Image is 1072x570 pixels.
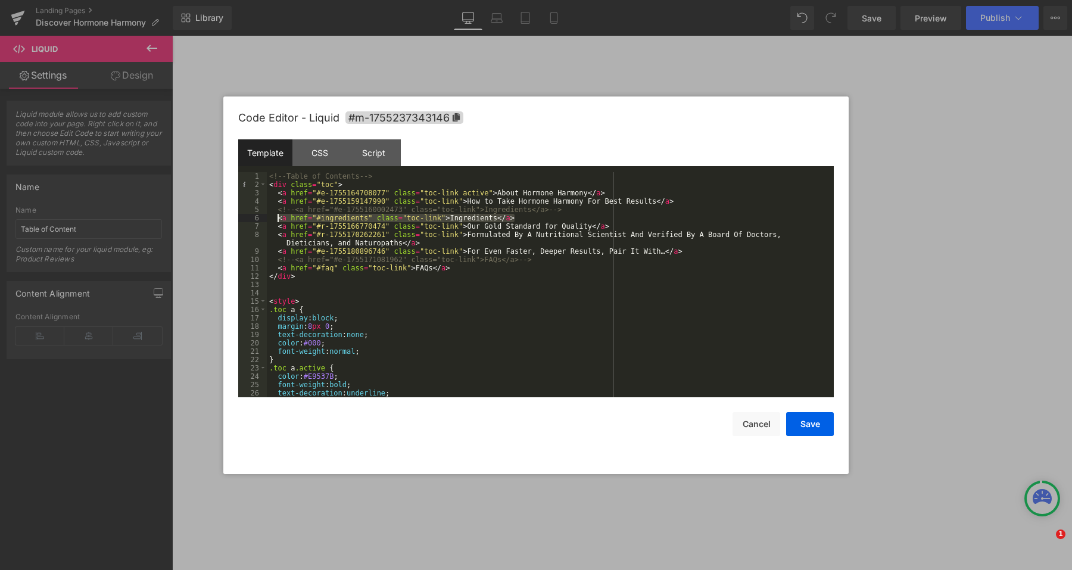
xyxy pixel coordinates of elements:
span: 1 [1056,529,1065,539]
div: CSS [292,139,347,166]
div: 18 [238,322,267,331]
div: 22 [238,356,267,364]
div: 9 [238,247,267,256]
div: 21 [238,347,267,356]
div: 16 [238,306,267,314]
div: 12 [238,272,267,281]
div: 23 [238,364,267,372]
div: 25 [238,381,267,389]
div: 17 [238,314,267,322]
div: 20 [238,339,267,347]
div: 8 [238,231,267,247]
div: 19 [238,331,267,339]
div: 26 [238,389,267,397]
div: 6 [238,214,267,222]
div: Script [347,139,401,166]
div: 11 [238,264,267,272]
button: Cancel [733,412,780,436]
div: 1 [238,172,267,180]
div: 10 [238,256,267,264]
div: 2 [238,180,267,189]
div: 7 [238,222,267,231]
div: 14 [238,289,267,297]
span: Code Editor - Liquid [238,111,339,124]
button: Save [786,412,834,436]
div: 13 [238,281,267,289]
div: 24 [238,372,267,381]
span: Click to copy [345,111,463,124]
div: Template [238,139,292,166]
div: 4 [238,197,267,205]
div: 3 [238,189,267,197]
div: 15 [238,297,267,306]
div: 5 [238,205,267,214]
iframe: Intercom live chat [1032,529,1060,558]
